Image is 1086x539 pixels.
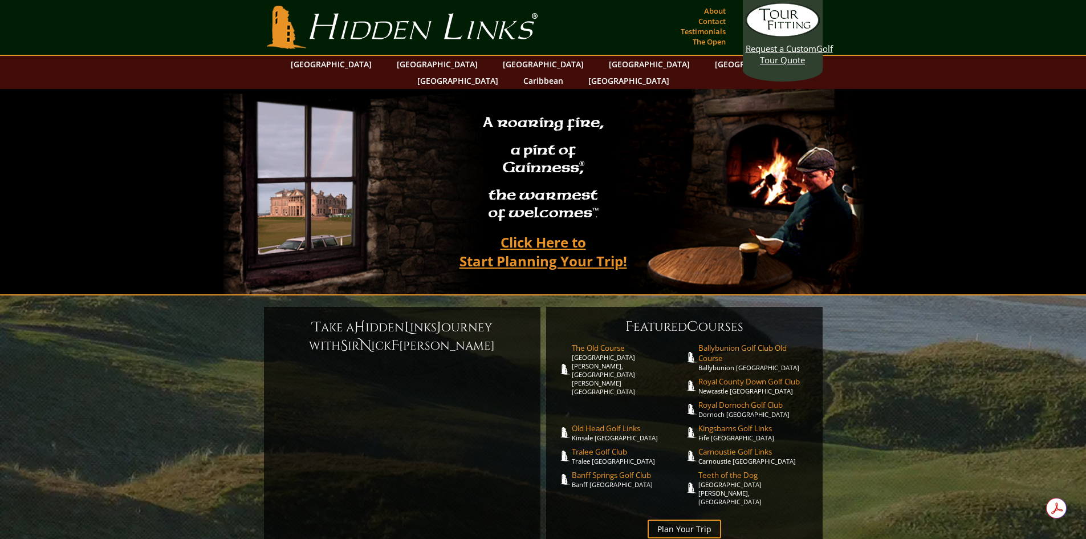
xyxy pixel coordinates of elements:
a: [GEOGRAPHIC_DATA] [285,56,377,72]
span: C [687,318,698,336]
a: Click Here toStart Planning Your Trip! [448,229,638,274]
a: Plan Your Trip [648,520,721,538]
span: Request a Custom [746,43,816,54]
a: The Open [690,34,729,50]
a: Testimonials [678,23,729,39]
span: Royal Dornoch Golf Club [698,400,811,410]
a: Request a CustomGolf Tour Quote [746,3,820,66]
span: Teeth of the Dog [698,470,811,480]
span: F [391,337,399,355]
h2: A roaring fire, a pint of Guinness , the warmest of welcomes™. [475,109,611,229]
span: F [625,318,633,336]
a: [GEOGRAPHIC_DATA] [583,72,675,89]
a: About [701,3,729,19]
a: Contact [695,13,729,29]
a: Royal County Down Golf ClubNewcastle [GEOGRAPHIC_DATA] [698,376,811,395]
span: L [404,318,410,337]
a: [GEOGRAPHIC_DATA] [603,56,695,72]
span: N [360,337,371,355]
a: Carnoustie Golf LinksCarnoustie [GEOGRAPHIC_DATA] [698,447,811,465]
a: The Old Course[GEOGRAPHIC_DATA][PERSON_NAME], [GEOGRAPHIC_DATA][PERSON_NAME] [GEOGRAPHIC_DATA] [572,343,685,396]
span: J [437,318,441,337]
span: Tralee Golf Club [572,447,685,457]
span: T [312,318,321,337]
a: Caribbean [518,72,569,89]
h6: eatured ourses [558,318,811,336]
a: Ballybunion Golf Club Old CourseBallybunion [GEOGRAPHIC_DATA] [698,343,811,372]
a: Royal Dornoch Golf ClubDornoch [GEOGRAPHIC_DATA] [698,400,811,419]
a: Teeth of the Dog[GEOGRAPHIC_DATA][PERSON_NAME], [GEOGRAPHIC_DATA] [698,470,811,506]
span: The Old Course [572,343,685,353]
a: Banff Springs Golf ClubBanff [GEOGRAPHIC_DATA] [572,470,685,489]
span: S [340,337,348,355]
a: [GEOGRAPHIC_DATA] [391,56,483,72]
span: Royal County Down Golf Club [698,376,811,387]
h6: ake a idden inks ourney with ir ick [PERSON_NAME] [275,318,529,355]
a: Old Head Golf LinksKinsale [GEOGRAPHIC_DATA] [572,423,685,442]
span: Ballybunion Golf Club Old Course [698,343,811,363]
span: Banff Springs Golf Club [572,470,685,480]
span: Carnoustie Golf Links [698,447,811,457]
a: Kingsbarns Golf LinksFife [GEOGRAPHIC_DATA] [698,423,811,442]
a: Tralee Golf ClubTralee [GEOGRAPHIC_DATA] [572,447,685,465]
span: H [354,318,365,337]
span: Kingsbarns Golf Links [698,423,811,433]
a: [GEOGRAPHIC_DATA] [412,72,504,89]
a: [GEOGRAPHIC_DATA] [709,56,802,72]
span: Old Head Golf Links [572,423,685,433]
a: [GEOGRAPHIC_DATA] [497,56,589,72]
